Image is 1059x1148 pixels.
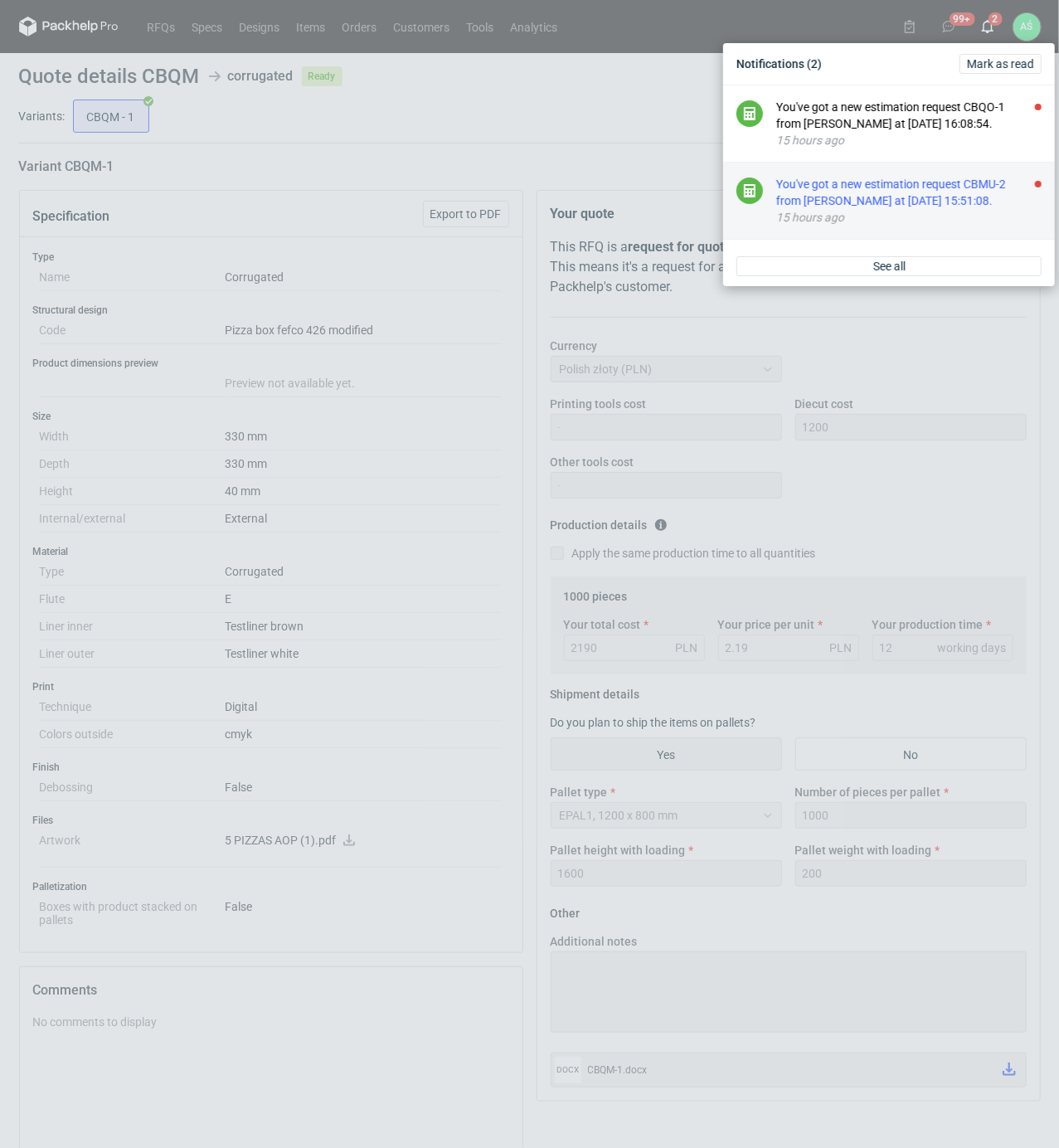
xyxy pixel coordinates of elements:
div: Notifications (2) [730,50,1048,78]
a: See all [736,256,1042,276]
button: Mark as read [959,54,1042,74]
span: See all [873,260,906,272]
div: You've got a new estimation request CBQO-1 from [PERSON_NAME] at [DATE] 16:08:54. [776,99,1042,132]
div: 15 hours ago [776,132,1042,148]
div: 15 hours ago [776,209,1042,226]
div: You've got a new estimation request CBMU-2 from [PERSON_NAME] at [DATE] 15:51:08. [776,176,1042,209]
button: You've got a new estimation request CBMU-2 from [PERSON_NAME] at [DATE] 15:51:08.15 hours ago [776,176,1042,226]
button: You've got a new estimation request CBQO-1 from [PERSON_NAME] at [DATE] 16:08:54.15 hours ago [776,99,1042,148]
span: Mark as read [967,58,1034,70]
